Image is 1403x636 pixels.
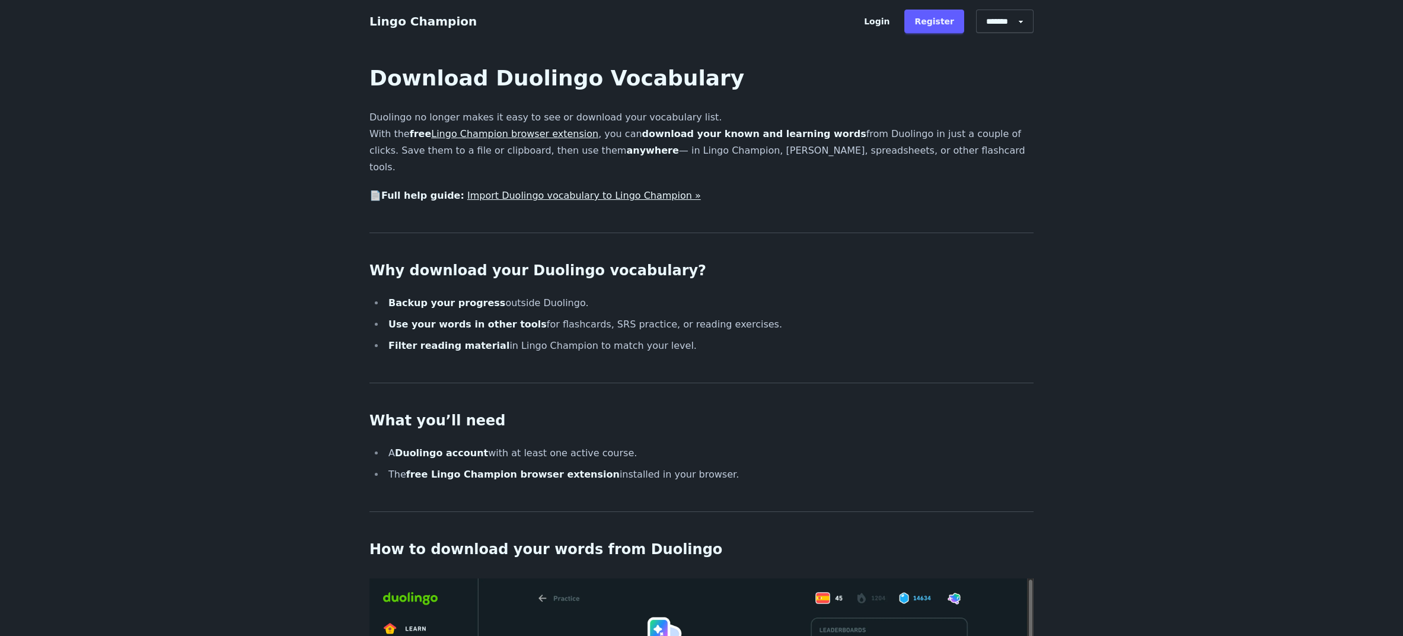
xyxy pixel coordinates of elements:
a: Login [854,9,900,33]
a: Lingo Champion [369,14,477,28]
h2: What you’ll need [369,412,1034,431]
h1: Download Duolingo Vocabulary [369,66,1034,90]
li: A with at least one active course. [385,445,1034,462]
strong: Use your words in other tools [388,319,547,330]
strong: Filter reading material [388,340,509,351]
li: outside Duolingo. [385,295,1034,311]
strong: download your known and learning words [642,128,866,139]
li: The installed in your browser. [385,466,1034,483]
p: Duolingo no longer makes it easy to see or download your vocabulary list. With the , you can from... [369,109,1034,176]
strong: free Lingo Champion browser extension [406,469,620,480]
a: Lingo Champion browser extension [431,128,598,139]
strong: Backup your progress [388,297,505,309]
h2: Why download your Duolingo vocabulary? [369,262,1034,281]
strong: Full help guide: [381,190,464,201]
strong: Duolingo account [395,447,488,459]
strong: free [410,128,599,139]
li: for flashcards, SRS practice, or reading exercises. [385,316,1034,333]
a: Register [904,9,964,33]
p: 📄 [369,187,1034,204]
li: in Lingo Champion to match your level. [385,338,1034,354]
h2: How to download your words from Duolingo [369,540,1034,559]
strong: anywhere [626,145,678,156]
a: Import Duolingo vocabulary to Lingo Champion » [467,190,701,201]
